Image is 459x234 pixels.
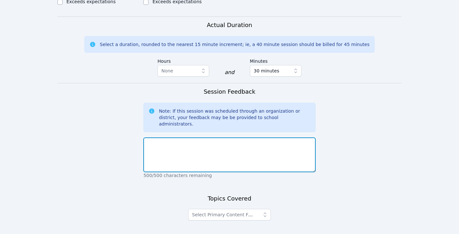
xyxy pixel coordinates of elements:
[159,108,310,127] div: Note: If this session was scheduled through an organization or district, your feedback may be be ...
[192,212,259,217] span: Select Primary Content Focus
[225,69,234,76] div: and
[207,21,252,30] h3: Actual Duration
[188,209,271,220] button: Select Primary Content Focus
[158,65,209,77] button: None
[250,55,301,65] label: Minutes
[208,194,251,203] h3: Topics Covered
[254,67,279,75] span: 30 minutes
[250,65,301,77] button: 30 minutes
[100,41,369,48] div: Select a duration, rounded to the nearest 15 minute increment; ie, a 40 minute session should be ...
[158,55,209,65] label: Hours
[161,68,173,73] span: None
[204,87,255,96] h3: Session Feedback
[143,172,315,179] p: 500/500 characters remaining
